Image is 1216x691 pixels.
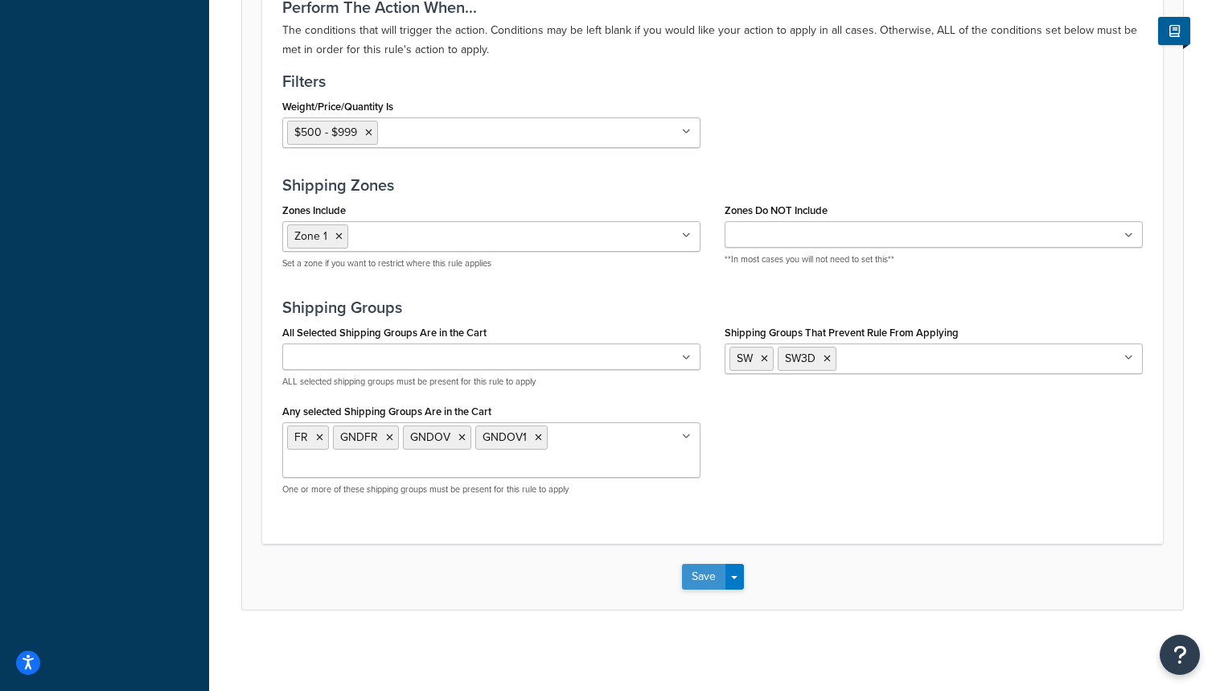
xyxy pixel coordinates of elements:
h3: Shipping Groups [282,298,1143,316]
p: One or more of these shipping groups must be present for this rule to apply [282,483,700,496]
p: The conditions that will trigger the action. Conditions may be left blank if you would like your ... [282,21,1143,60]
span: GNDOV [410,429,450,446]
span: GNDFR [340,429,378,446]
h3: Filters [282,72,1143,90]
span: FR [294,429,308,446]
button: Open Resource Center [1160,635,1200,675]
h3: Shipping Zones [282,176,1143,194]
span: $500 - $999 [294,124,357,141]
label: Zones Include [282,204,346,216]
label: All Selected Shipping Groups Are in the Cart [282,327,487,339]
span: SW3D [785,350,815,367]
label: Shipping Groups That Prevent Rule From Applying [725,327,959,339]
p: ALL selected shipping groups must be present for this rule to apply [282,376,700,388]
button: Show Help Docs [1158,17,1190,45]
span: Zone 1 [294,228,327,245]
label: Any selected Shipping Groups Are in the Cart [282,405,491,417]
span: GNDOV1 [483,429,527,446]
label: Weight/Price/Quantity Is [282,101,393,113]
label: Zones Do NOT Include [725,204,828,216]
p: **In most cases you will not need to set this** [725,253,1143,265]
span: SW [737,350,753,367]
p: Set a zone if you want to restrict where this rule applies [282,257,700,269]
button: Save [682,564,725,590]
